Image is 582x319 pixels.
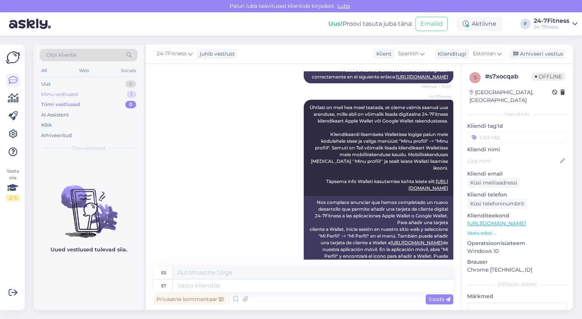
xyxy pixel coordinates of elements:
[41,91,78,98] div: Minu vestlused
[310,105,449,191] span: Ühtlasi on meil hea meel teatada, et oleme valmis saanud uue arenduse, mille abil on võimalik lis...
[467,258,567,266] p: Brauser
[473,50,496,58] span: Estonian
[125,101,136,108] div: 0
[467,170,567,178] p: Kliendi email
[390,240,442,245] a: [URL][DOMAIN_NAME]
[157,50,187,58] span: 24-7Fitness
[119,66,138,75] div: Socials
[125,80,136,88] div: 0
[127,91,136,98] div: 1
[153,294,226,304] div: Privaatne kommentaar
[534,24,569,30] div: 24-7fitness
[467,199,527,209] div: Küsi telefoninumbrit
[40,66,48,75] div: All
[467,178,520,188] div: Küsi meiliaadressi
[72,145,105,152] span: Tiimi vestlused
[416,17,448,31] button: Emailid
[467,281,567,288] div: [PERSON_NAME]
[467,247,567,255] p: Windows 10
[457,17,502,31] div: Aktiivne
[467,230,567,236] p: Vaata edasi ...
[534,18,578,30] a: 24-7Fitness24-7fitness
[304,196,453,276] div: Nos complace anunciar que hemos completado un nuevo desarrollo que permite añadir una tarjeta de ...
[467,122,567,130] p: Kliendi tag'id
[423,94,451,99] span: 24-7Fitness
[467,266,567,274] p: Chrome [TECHNICAL_ID]
[467,146,567,154] p: Kliendi nimi
[335,3,352,9] span: Luba
[328,20,343,27] b: Uus!
[398,50,419,58] span: Spanish
[468,157,558,165] input: Lisa nimi
[77,66,91,75] div: Web
[467,220,526,227] a: [URL][DOMAIN_NAME]
[6,50,20,65] img: Askly Logo
[467,131,567,143] input: Lisa tag
[161,266,166,279] div: es
[467,292,567,300] p: Märkmed
[467,239,567,247] p: Operatsioonisüsteem
[41,132,72,139] div: Arhiveeritud
[532,72,565,81] span: Offline
[41,111,69,119] div: AI Assistent
[469,89,552,104] div: [GEOGRAPHIC_DATA], [GEOGRAPHIC_DATA]
[396,74,448,80] a: [URL][DOMAIN_NAME]
[373,50,392,58] div: Klient
[509,49,566,59] div: Arhiveeri vestlus
[328,19,413,28] div: Proovi tasuta juba täna:
[41,80,50,88] div: Uus
[422,84,451,89] span: Nähtud ✓ 14:33
[34,172,144,239] img: No chats
[467,191,567,199] p: Kliendi telefon
[520,19,531,29] div: F
[41,101,80,108] div: Tiimi vestlused
[429,296,450,303] span: Saada
[485,72,532,81] div: # s7xocqab
[467,111,567,118] div: Kliendi info
[6,168,19,201] div: Vaata siia
[467,212,567,220] p: Klienditeekond
[534,18,569,24] div: 24-7Fitness
[6,195,19,201] div: 2 / 3
[197,50,235,58] div: juhib vestlust
[41,121,52,129] div: Kõik
[161,279,166,292] div: et
[50,246,127,254] p: Uued vestlused tulevad siia.
[46,51,76,59] span: Otsi kliente
[435,50,466,58] div: Klienditugi
[474,75,477,80] span: s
